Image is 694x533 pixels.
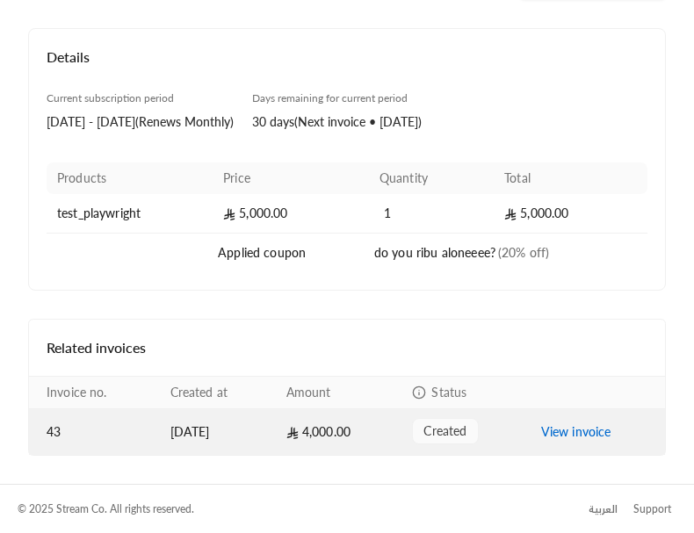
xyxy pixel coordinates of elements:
th: Created at [160,377,276,409]
div: العربية [589,501,618,517]
td: [DATE] [160,409,276,455]
span: 1 [380,205,397,222]
a: Support [628,494,676,524]
th: Amount [276,377,402,409]
td: 5,000.00 [213,194,369,234]
div: 30 days ( Next invoice • [DATE] ) [252,113,442,131]
td: 43 [29,409,160,455]
a: View invoice [541,424,611,439]
span: Status [431,385,466,400]
td: Applied coupon [213,234,369,272]
td: 4,000.00 [276,409,402,455]
th: Quantity [369,162,494,194]
span: (20% off) [498,245,549,260]
h4: Details [47,47,647,85]
td: test_playwright [47,194,213,234]
span: Current subscription period [47,91,174,104]
td: do you ribu aloneeee? [369,234,647,272]
th: Invoice no. [29,377,160,409]
th: Products [47,162,213,194]
td: 5,000.00 [494,194,647,234]
span: Days remaining for current period [252,91,408,104]
table: Products [47,162,647,272]
span: created [423,422,466,440]
div: © 2025 Stream Co. All rights reserved. [18,501,194,517]
h4: Related invoices [47,337,647,358]
div: [DATE] - [DATE] ( Renews Monthly ) [47,113,236,131]
th: Total [494,162,647,194]
table: Payments [29,376,665,455]
th: Price [213,162,369,194]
